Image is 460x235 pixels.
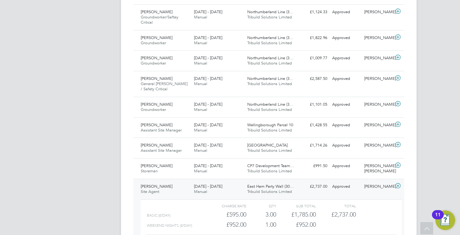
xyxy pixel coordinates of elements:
span: [PERSON_NAME] [141,35,172,40]
span: Manual [194,189,207,194]
div: [PERSON_NAME] [362,53,394,63]
span: Assistant Site Manager [141,127,182,133]
span: [DATE] - [DATE] [194,102,222,107]
span: General [PERSON_NAME] / Safety Critical [141,81,188,92]
span: [DATE] - [DATE] [194,122,222,127]
span: [DATE] - [DATE] [194,35,222,40]
span: Manual [194,127,207,133]
span: Groundworker/Saftey Critical [141,14,178,25]
div: [PERSON_NAME] [362,7,394,17]
span: Tribuild Solutions Limited [247,168,292,174]
div: Total [316,202,356,210]
div: Charge rate [207,202,246,210]
span: [PERSON_NAME] [141,163,172,168]
span: [PERSON_NAME] [141,184,172,189]
span: Site Agent [141,189,159,194]
div: £595.00 [207,210,246,220]
div: £1,428.55 [298,120,330,130]
div: [PERSON_NAME] [362,182,394,192]
span: Northumberland Line (3… [247,102,293,107]
span: Groundworker [141,40,166,45]
span: Northumberland Line (3… [247,76,293,81]
div: [PERSON_NAME] [362,120,394,130]
span: Northumberland Line (3… [247,9,293,14]
span: [DATE] - [DATE] [194,9,222,14]
span: Northumberland Line (3… [247,55,293,61]
div: £1,009.77 [298,53,330,63]
span: Groundworker [141,107,166,112]
span: Tribuild Solutions Limited [247,40,292,45]
span: [PERSON_NAME] [141,76,172,81]
div: £2,737.00 [298,182,330,192]
div: QTY [246,202,276,210]
div: £1,124.33 [298,7,330,17]
div: Approved [330,7,362,17]
span: Assistant Site Manager [141,148,182,153]
div: Approved [330,120,362,130]
span: basic (£/day) [147,213,171,217]
div: £952.00 [207,220,246,230]
span: Manual [194,40,207,45]
span: [PERSON_NAME] [141,102,172,107]
span: Northumberland Line (3… [247,35,293,40]
span: Weekend Nights (£/day) [147,223,192,228]
div: £1,714.26 [298,140,330,151]
div: Approved [330,74,362,84]
span: Manual [194,168,207,174]
div: 3.00 [246,210,276,220]
div: £1,101.05 [298,100,330,110]
span: Manual [194,148,207,153]
span: East Ham Party Wall (30… [247,184,294,189]
div: Approved [330,140,362,151]
span: Tribuild Solutions Limited [247,14,292,20]
span: Tribuild Solutions Limited [247,127,292,133]
div: Approved [330,161,362,171]
div: [PERSON_NAME] [PERSON_NAME] [362,161,394,176]
span: [PERSON_NAME] [141,143,172,148]
div: £991.50 [298,161,330,171]
span: [GEOGRAPHIC_DATA] [247,143,288,148]
span: [PERSON_NAME] [141,9,172,14]
div: Sub Total [276,202,316,210]
div: Approved [330,53,362,63]
div: Approved [330,33,362,43]
div: [PERSON_NAME] [362,74,394,84]
div: 1.00 [246,220,276,230]
span: [DATE] - [DATE] [194,55,222,61]
span: [DATE] - [DATE] [194,184,222,189]
span: [DATE] - [DATE] [194,76,222,81]
span: CP7 Development Team… [247,163,294,168]
div: 11 [435,215,441,223]
span: Wellingborough Parcel 10 [247,122,293,127]
span: [PERSON_NAME] [141,55,172,61]
div: Approved [330,100,362,110]
div: £2,587.50 [298,74,330,84]
span: Manual [194,81,207,86]
span: [DATE] - [DATE] [194,163,222,168]
span: Groundworker [141,61,166,66]
div: £1,822.96 [298,33,330,43]
div: [PERSON_NAME] [362,33,394,43]
span: Tribuild Solutions Limited [247,107,292,112]
span: [PERSON_NAME] [141,122,172,127]
span: Manual [194,14,207,20]
span: Tribuild Solutions Limited [247,189,292,194]
span: Manual [194,61,207,66]
span: Tribuild Solutions Limited [247,61,292,66]
span: Tribuild Solutions Limited [247,148,292,153]
button: Open Resource Center, 11 new notifications [435,210,455,230]
span: Tribuild Solutions Limited [247,81,292,86]
span: [DATE] - [DATE] [194,143,222,148]
div: £952.00 [276,220,316,230]
div: Approved [330,182,362,192]
span: £2,737.00 [331,211,356,218]
span: Manual [194,107,207,112]
div: [PERSON_NAME] [362,140,394,151]
div: £1,785.00 [276,210,316,220]
span: Storeman [141,168,158,174]
div: [PERSON_NAME] [362,100,394,110]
